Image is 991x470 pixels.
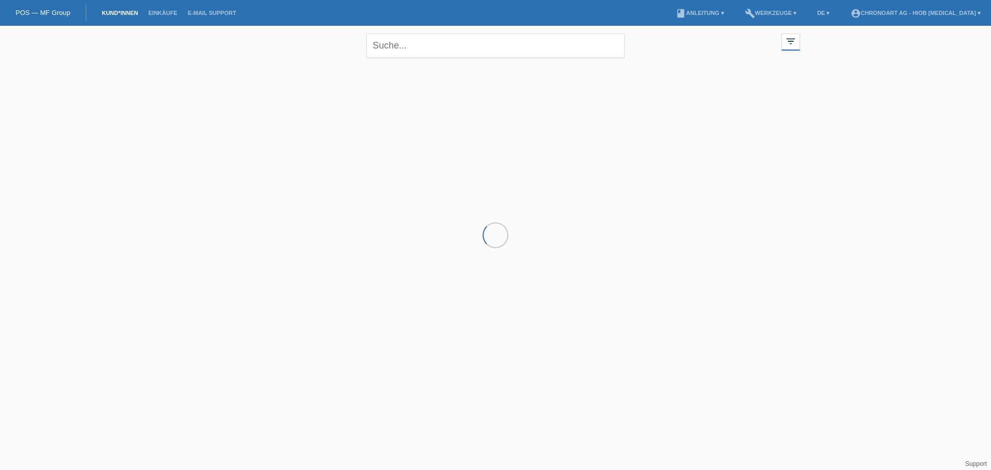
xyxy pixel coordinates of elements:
[97,10,143,16] a: Kund*innen
[785,36,796,47] i: filter_list
[143,10,182,16] a: Einkäufe
[845,10,986,16] a: account_circleChronoart AG - Hiob [MEDICAL_DATA] ▾
[366,34,625,58] input: Suche...
[183,10,242,16] a: E-Mail Support
[851,8,861,19] i: account_circle
[812,10,835,16] a: DE ▾
[740,10,802,16] a: buildWerkzeuge ▾
[676,8,686,19] i: book
[15,9,70,17] a: POS — MF Group
[745,8,755,19] i: build
[965,460,987,467] a: Support
[670,10,729,16] a: bookAnleitung ▾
